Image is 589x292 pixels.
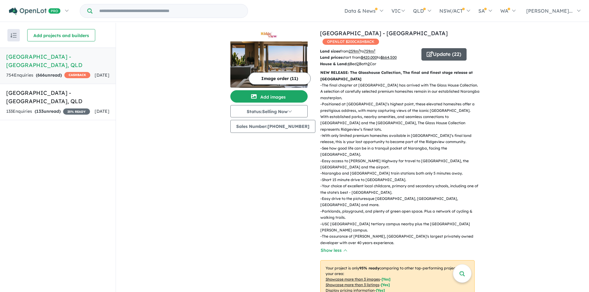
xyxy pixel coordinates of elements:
div: 754 Enquir ies [6,72,90,79]
p: - Positioned at [GEOGRAPHIC_DATA]’s highest point, these elevated homesites offer a prestigious a... [320,101,480,133]
p: start from [320,54,417,61]
img: Openlot PRO Logo White [9,7,61,15]
div: 133 Enquir ies [6,108,90,115]
button: Status:Selling Now [230,105,308,117]
span: OPENLOT $ 200 CASHBACK [322,39,379,45]
h5: [GEOGRAPHIC_DATA] - [GEOGRAPHIC_DATA] , QLD [6,89,109,105]
u: 2 [368,61,370,66]
p: - Easy access to [PERSON_NAME] Highway for travel to [GEOGRAPHIC_DATA], the [GEOGRAPHIC_DATA] and... [320,158,480,171]
u: 4 [348,61,350,66]
a: Ridgeview Estate - Narangba LogoRidgeview Estate - Narangba [230,29,308,88]
u: 2 [357,61,359,66]
b: Land sizes [320,49,340,53]
p: - Your choice of excellent local childcare, primary and secondary schools, including one of the s... [320,183,480,196]
span: [ Yes ] [382,277,391,281]
u: 759 m [364,49,375,53]
span: to [377,55,397,60]
p: - USC [GEOGRAPHIC_DATA] tertiary campus nearby plus the [GEOGRAPHIC_DATA][PERSON_NAME] campus. [320,221,480,234]
input: Try estate name, suburb, builder or developer [94,4,246,18]
button: Update (22) [421,48,467,61]
span: 133 [36,108,44,114]
button: Add projects and builders [27,29,95,41]
span: 666 [37,72,45,78]
b: 95 % ready [359,266,379,270]
span: [DATE] [95,72,109,78]
p: - With only limited premium homesites available in [GEOGRAPHIC_DATA]’s final land release, this i... [320,133,480,145]
strong: ( unread) [36,72,62,78]
sup: 2 [359,49,360,52]
b: House & Land: [320,61,348,66]
u: Showcase more than 3 images [326,277,380,281]
img: sort.svg [11,33,17,38]
p: from [320,48,417,54]
u: $ 664,500 [381,55,397,60]
p: - The assurance of [PERSON_NAME], [GEOGRAPHIC_DATA]'s largest privately owned developer with over... [320,233,480,246]
u: 259 m [349,49,360,53]
span: [ Yes ] [381,282,390,287]
p: - Short 15 minute drive to [GEOGRAPHIC_DATA]. [320,177,480,183]
p: NEW RELEASE: The Glasshouse Collection, The final and finest stage release at [GEOGRAPHIC_DATA] [320,70,475,82]
button: Sales Number:[PHONE_NUMBER] [230,120,315,133]
button: Image order (11) [249,72,311,85]
b: Land prices [320,55,342,60]
strong: ( unread) [35,108,61,114]
u: $ 420,000 [361,55,377,60]
button: Show less [320,247,347,254]
h5: [GEOGRAPHIC_DATA] - [GEOGRAPHIC_DATA] , QLD [6,53,109,69]
p: - Parklands, playground, and plenty of green open space. Plus a network of cycling & walking trails. [320,208,480,221]
img: Ridgeview Estate - Narangba Logo [233,32,305,39]
span: CASHBACK [64,72,90,78]
span: 25 % READY [63,108,90,115]
p: - See how good life can be in a tranquil pocket of Narangba, facing the [GEOGRAPHIC_DATA]. [320,145,480,158]
sup: 2 [374,49,375,52]
span: [DATE] [95,108,109,114]
p: - Narangba and [GEOGRAPHIC_DATA] train stations both only 5 minutes away. [320,170,480,176]
span: [PERSON_NAME]... [526,8,573,14]
p: - The final chapter at [GEOGRAPHIC_DATA] has arrived with The Glass House Collection. A selection... [320,82,480,101]
button: Add images [230,90,308,103]
img: Ridgeview Estate - Narangba [230,41,308,88]
p: - Easy drive to the picturesque [GEOGRAPHIC_DATA], [GEOGRAPHIC_DATA], [GEOGRAPHIC_DATA] and more. [320,196,480,208]
a: [GEOGRAPHIC_DATA] - [GEOGRAPHIC_DATA] [320,30,448,37]
span: to [360,49,375,53]
u: Showcase more than 3 listings [326,282,379,287]
p: Bed Bath Car [320,61,417,67]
